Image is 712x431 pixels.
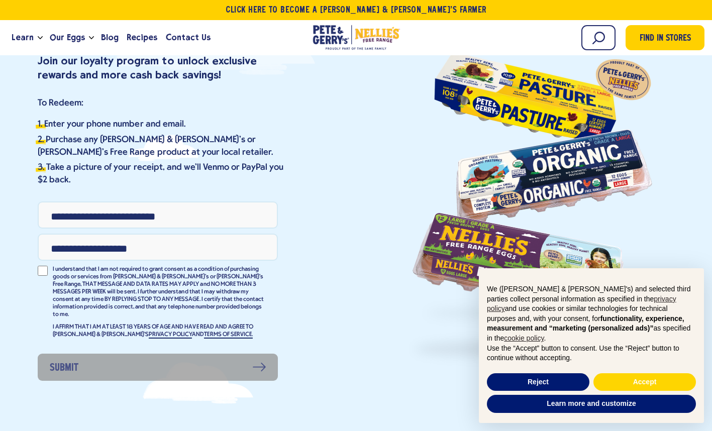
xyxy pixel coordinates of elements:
[504,334,544,342] a: cookie policy
[46,24,89,51] a: Our Eggs
[487,373,589,391] button: Reject
[38,97,287,109] p: To Redeem:
[8,24,38,51] a: Learn
[487,284,696,344] p: We ([PERSON_NAME] & [PERSON_NAME]'s) and selected third parties collect personal information as s...
[38,118,287,131] li: Enter your phone number and email.
[640,32,691,46] span: Find in Stores
[38,36,43,40] button: Open the dropdown menu for Learn
[38,161,287,186] li: Take a picture of your receipt, and we'll Venmo or PayPal you $2 back.
[123,24,161,51] a: Recipes
[166,31,211,44] span: Contact Us
[204,332,252,339] a: TERMS OF SERVICE.
[50,31,85,44] span: Our Eggs
[12,31,34,44] span: Learn
[149,332,192,339] a: PRIVACY POLICY
[38,266,48,276] input: I understand that I am not required to grant consent as a condition of purchasing goods or servic...
[626,25,704,50] a: Find in Stores
[487,395,696,413] button: Learn more and customize
[581,25,616,50] input: Search
[127,31,157,44] span: Recipes
[97,24,123,51] a: Blog
[38,134,287,159] li: Purchase any [PERSON_NAME] & [PERSON_NAME]’s or [PERSON_NAME]'s Free Range product at your local ...
[53,324,264,339] p: I AFFIRM THAT I AM AT LEAST 18 YEARS OF AGE AND HAVE READ AND AGREE TO [PERSON_NAME] & [PERSON_NA...
[162,24,215,51] a: Contact Us
[101,31,119,44] span: Blog
[487,344,696,363] p: Use the “Accept” button to consent. Use the “Reject” button to continue without accepting.
[89,36,94,40] button: Open the dropdown menu for Our Eggs
[53,266,264,318] p: I understand that I am not required to grant consent as a condition of purchasing goods or servic...
[38,54,287,82] p: Join our loyalty program to unlock exclusive rewards and more cash back savings!
[38,354,278,381] button: Submit
[593,373,696,391] button: Accept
